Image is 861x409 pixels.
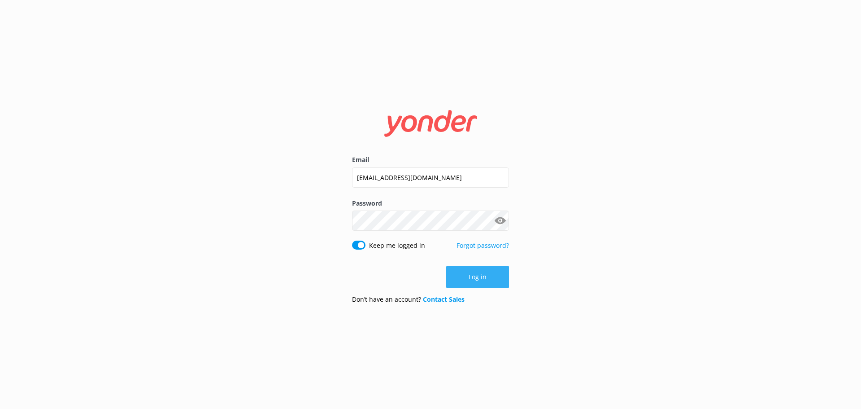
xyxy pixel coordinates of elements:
p: Don’t have an account? [352,295,465,304]
button: Log in [446,266,509,288]
a: Contact Sales [423,295,465,303]
button: Show password [491,212,509,230]
label: Email [352,155,509,165]
label: Password [352,198,509,208]
label: Keep me logged in [369,241,425,251]
input: user@emailaddress.com [352,167,509,188]
a: Forgot password? [457,241,509,250]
